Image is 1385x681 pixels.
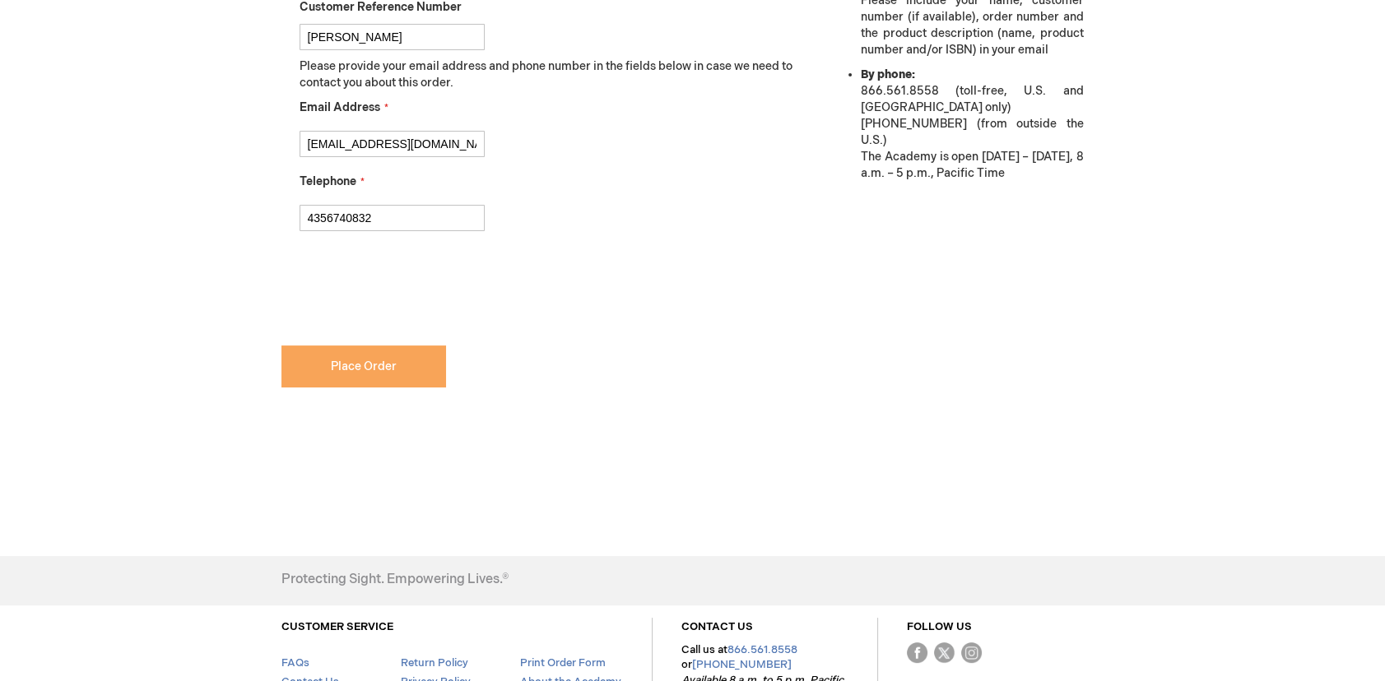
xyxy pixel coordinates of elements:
a: 866.561.8558 [727,643,797,656]
a: FAQs [281,656,309,669]
span: Place Order [331,359,397,373]
a: [PHONE_NUMBER] [692,658,792,671]
strong: By phone: [861,67,915,81]
span: Email Address [300,100,380,114]
li: 866.561.8558 (toll-free, U.S. and [GEOGRAPHIC_DATA] only) [PHONE_NUMBER] (from outside the U.S.) ... [861,67,1083,182]
img: instagram [961,642,982,663]
button: Place Order [281,345,446,387]
img: Twitter [934,642,955,663]
h4: Protecting Sight. Empowering Lives.® [281,572,509,587]
a: Return Policy [400,656,467,669]
p: Please provide your email address and phone number in the fields below in case we need to contact... [300,58,806,91]
a: Print Order Form [519,656,605,669]
span: Telephone [300,174,356,188]
iframe: reCAPTCHA [281,257,532,322]
a: CUSTOMER SERVICE [281,620,393,633]
a: CONTACT US [681,620,753,633]
img: Facebook [907,642,927,663]
a: FOLLOW US [907,620,972,633]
